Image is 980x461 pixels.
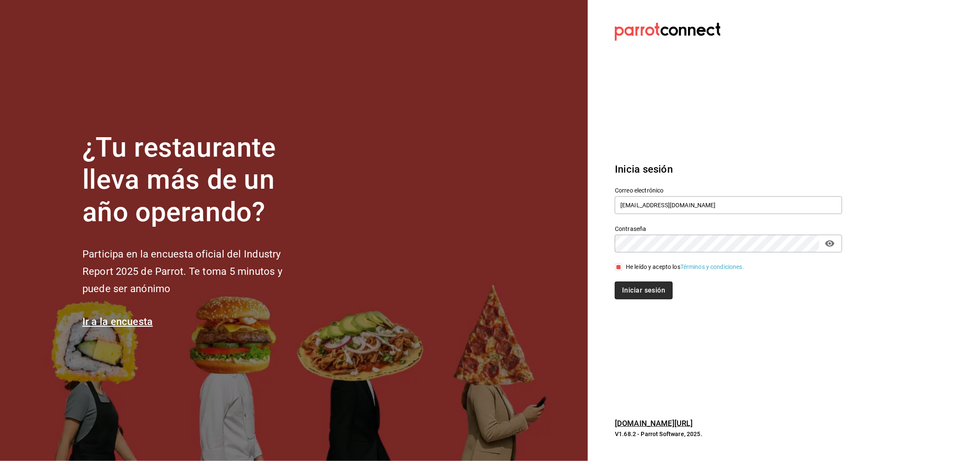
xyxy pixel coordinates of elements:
[680,263,744,270] a: Términos y condiciones.
[82,246,311,297] h2: Participa en la encuesta oficial del Industry Report 2025 de Parrot. Te toma 5 minutos y puede se...
[823,236,837,251] button: passwordField
[615,430,842,438] p: V1.68.2 - Parrot Software, 2025.
[82,132,311,229] h1: ¿Tu restaurante lleva más de un año operando?
[615,282,672,299] button: Iniciar sesión
[615,187,842,193] label: Correo electrónico
[615,226,842,232] label: Contraseña
[615,196,842,214] input: Ingresa tu correo electrónico
[615,162,842,177] h3: Inicia sesión
[615,419,693,428] a: [DOMAIN_NAME][URL]
[626,263,744,271] div: He leído y acepto los
[82,316,153,328] a: Ir a la encuesta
